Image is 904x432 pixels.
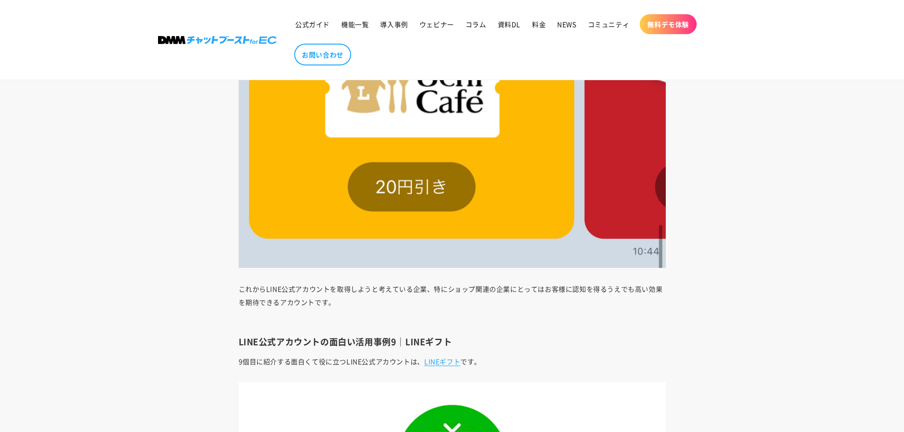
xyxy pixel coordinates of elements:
span: 導入事例 [380,20,408,28]
a: ウェビナー [414,14,460,34]
span: ウェビナー [419,20,454,28]
a: 資料DL [492,14,526,34]
span: 料金 [532,20,546,28]
a: 無料デモ体験 [640,14,697,34]
a: お問い合わせ [294,44,351,65]
a: 導入事例 [374,14,413,34]
img: 株式会社DMM Boost [158,36,277,44]
span: 無料デモ体験 [647,20,689,28]
a: LINEギフト [424,357,460,366]
span: コミュニティ [588,20,630,28]
h3: LINE公式アカウントの面白い活用事例9｜LINEギフト [239,336,666,347]
span: お問い合わせ [302,50,344,59]
a: 機能一覧 [336,14,374,34]
a: 公式ガイド [289,14,336,34]
a: NEWS [551,14,582,34]
span: NEWS [557,20,576,28]
span: 機能一覧 [341,20,369,28]
span: 資料DL [498,20,521,28]
p: 9個目に紹介する面白くて役に立つLINE公式アカウントは、 です。 [239,355,666,368]
span: コラム [466,20,486,28]
span: 公式ガイド [295,20,330,28]
a: コラム [460,14,492,34]
a: コミュニティ [582,14,635,34]
p: これからLINE公式アカウントを取得しようと考えている企業、特にショップ関連の企業にとってはお客様に認知を得るうえでも高い効果を期待できるアカウントです。 [239,282,666,322]
a: 料金 [526,14,551,34]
